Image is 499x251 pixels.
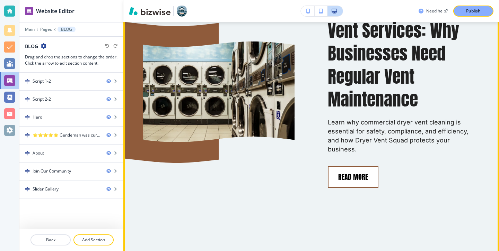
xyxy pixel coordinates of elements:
div: DragHero [19,109,123,126]
p: BLOG [61,27,72,32]
button: Read More [328,166,378,188]
div: Join Our Community [33,168,71,174]
p: Back [31,237,70,243]
img: Drag [25,79,30,84]
div: About [33,150,44,156]
img: Drag [25,187,30,192]
p: Publish [466,8,481,14]
div: Drag⭐⭐⭐⭐⭐ Gentleman was curtious and very knowledgeable. He knew the standard codes pertaining to... [19,127,123,144]
p: Learn why commercial dryer vent cleaning is essential for safety, compliance, and efficiency, and... [328,118,480,154]
img: Drag [25,115,30,120]
button: Back [30,234,71,245]
h2: BLOG [25,43,38,50]
div: DragAbout [19,145,123,162]
div: ⭐⭐⭐⭐⭐ Gentleman was curtious and very knowledgeable. He knew the standard codes pertaining to the... [33,132,101,138]
div: Script 2-2 [33,96,51,102]
img: <p>Commercial Dryer Vent Services: Why Businesses Need Regular Vent Maintenance</p> [143,41,295,142]
h3: Need help? [426,8,448,14]
button: Add Section [73,234,114,245]
div: DragScript 1-2 [19,73,123,90]
img: Your Logo [177,6,187,17]
div: DragJoin Our Community [19,162,123,180]
div: DragSlider Gallery [19,180,123,198]
h2: Website Editor [36,7,75,15]
p: Add Section [74,237,113,243]
img: Drag [25,151,30,156]
div: Script 1-2 [33,78,51,84]
img: Drag [25,133,30,138]
img: Drag [25,97,30,102]
button: Pages [40,27,52,32]
div: Slider Gallery [33,186,59,192]
img: Drag [25,169,30,174]
h3: Drag and drop the sections to change the order. Click the arrow to edit section content. [25,54,117,66]
div: Hero [33,114,42,120]
div: DragScript 2-2 [19,91,123,108]
button: Main [25,27,35,32]
img: editor icon [25,7,33,15]
button: Publish [453,6,493,17]
button: BLOG [58,27,76,32]
img: Bizwise Logo [129,7,170,15]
